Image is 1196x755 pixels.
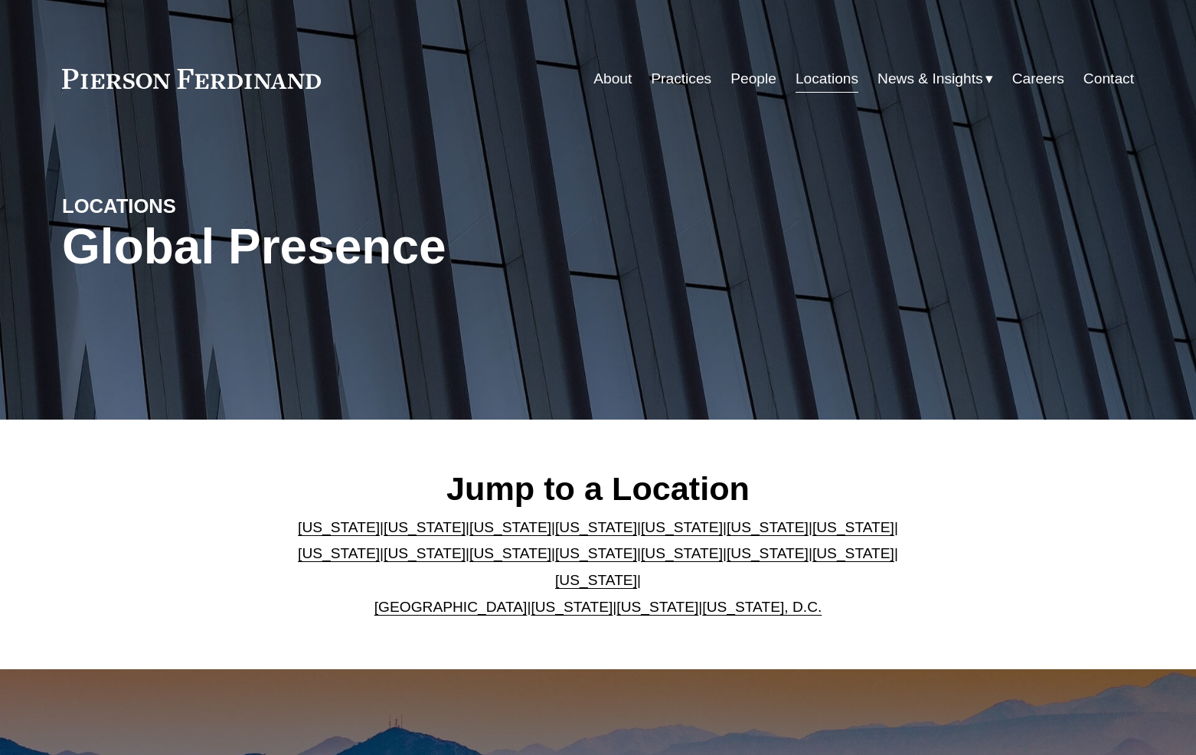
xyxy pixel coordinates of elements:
[727,545,809,561] a: [US_STATE]
[469,545,551,561] a: [US_STATE]
[593,64,632,93] a: About
[702,599,822,615] a: [US_STATE], D.C.
[727,519,809,535] a: [US_STATE]
[730,64,776,93] a: People
[531,599,613,615] a: [US_STATE]
[469,519,551,535] a: [US_STATE]
[384,519,466,535] a: [US_STATE]
[616,599,698,615] a: [US_STATE]
[555,545,637,561] a: [US_STATE]
[286,469,911,508] h2: Jump to a Location
[555,519,637,535] a: [US_STATE]
[812,545,894,561] a: [US_STATE]
[384,545,466,561] a: [US_STATE]
[298,545,380,561] a: [US_STATE]
[1012,64,1064,93] a: Careers
[1083,64,1134,93] a: Contact
[651,64,711,93] a: Practices
[877,66,983,93] span: News & Insights
[641,545,723,561] a: [US_STATE]
[555,572,637,588] a: [US_STATE]
[62,194,330,218] h4: LOCATIONS
[796,64,858,93] a: Locations
[374,599,528,615] a: [GEOGRAPHIC_DATA]
[641,519,723,535] a: [US_STATE]
[812,519,894,535] a: [US_STATE]
[877,64,993,93] a: folder dropdown
[286,515,911,620] p: | | | | | | | | | | | | | | | | | |
[298,519,380,535] a: [US_STATE]
[62,219,776,275] h1: Global Presence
